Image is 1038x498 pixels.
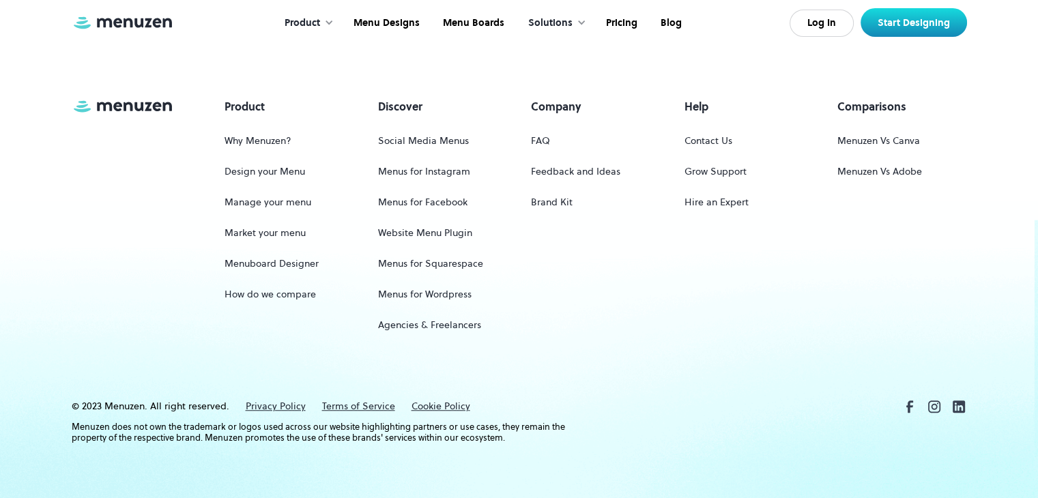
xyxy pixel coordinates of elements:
[72,399,229,414] div: © 2023 Menuzen. All right reserved.
[378,98,422,115] h5: Discover
[684,159,747,184] a: Grow Support
[790,10,854,37] a: Log In
[837,159,922,184] a: Menuzen Vs Adobe
[593,2,648,44] a: Pricing
[531,128,550,153] a: FAQ
[378,159,470,184] a: Menus for Instagram
[861,8,967,37] a: Start Designing
[72,422,589,443] p: Menuzen does not own the trademark or logos used across our website highlighting partners or use ...
[225,128,291,153] a: Why Menuzen?
[225,190,311,215] a: Manage your menu
[246,399,306,414] a: Privacy Policy
[515,2,593,44] div: Solutions
[531,159,620,184] a: Feedback and Ideas
[378,190,467,215] a: Menus for Facebook
[225,220,306,246] a: Market your menu
[378,220,472,246] a: Website Menu Plugin
[837,98,906,115] h5: Comparisons
[285,16,320,31] div: Product
[684,98,708,115] h5: Help
[271,2,341,44] div: Product
[528,16,573,31] div: Solutions
[531,190,573,215] a: Brand Kit
[225,282,316,307] a: How do we compare
[225,98,265,115] h5: Product
[322,399,395,414] a: Terms of Service
[225,159,305,184] a: Design your Menu
[412,399,470,414] a: Cookie Policy
[430,2,515,44] a: Menu Boards
[378,128,469,153] a: Social Media Menus
[531,98,581,115] h5: Company
[837,128,920,153] a: Menuzen Vs Canva
[378,282,472,307] a: Menus for Wordpress
[341,2,430,44] a: Menu Designs
[684,190,749,215] a: Hire an Expert
[225,251,319,276] a: Menuboard Designer
[684,128,732,153] a: Contact Us
[378,251,483,276] a: Menus for Squarespace
[648,2,692,44] a: Blog
[378,312,481,338] a: Agencies & Freelancers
